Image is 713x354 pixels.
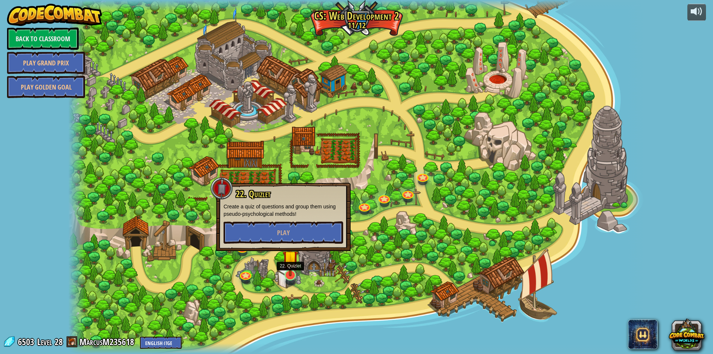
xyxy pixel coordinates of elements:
a: MarcusM235618 [79,336,136,348]
span: 28 [55,336,63,348]
a: Play Grand Prix [7,52,85,74]
p: Create a quiz of questions and group them using pseudo-psychological methods! [224,203,343,218]
span: Play [277,228,290,237]
a: Back to Classroom [7,27,79,50]
span: Level [37,336,52,348]
button: Adjust volume [687,4,706,21]
img: level-banner-started.png [283,240,299,276]
button: Play [224,221,343,244]
span: 22. Quizlet [236,188,270,200]
span: 6503 [18,336,36,348]
a: Play Golden Goal [7,76,85,98]
img: CodeCombat - Learn how to code by playing a game [7,4,102,26]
